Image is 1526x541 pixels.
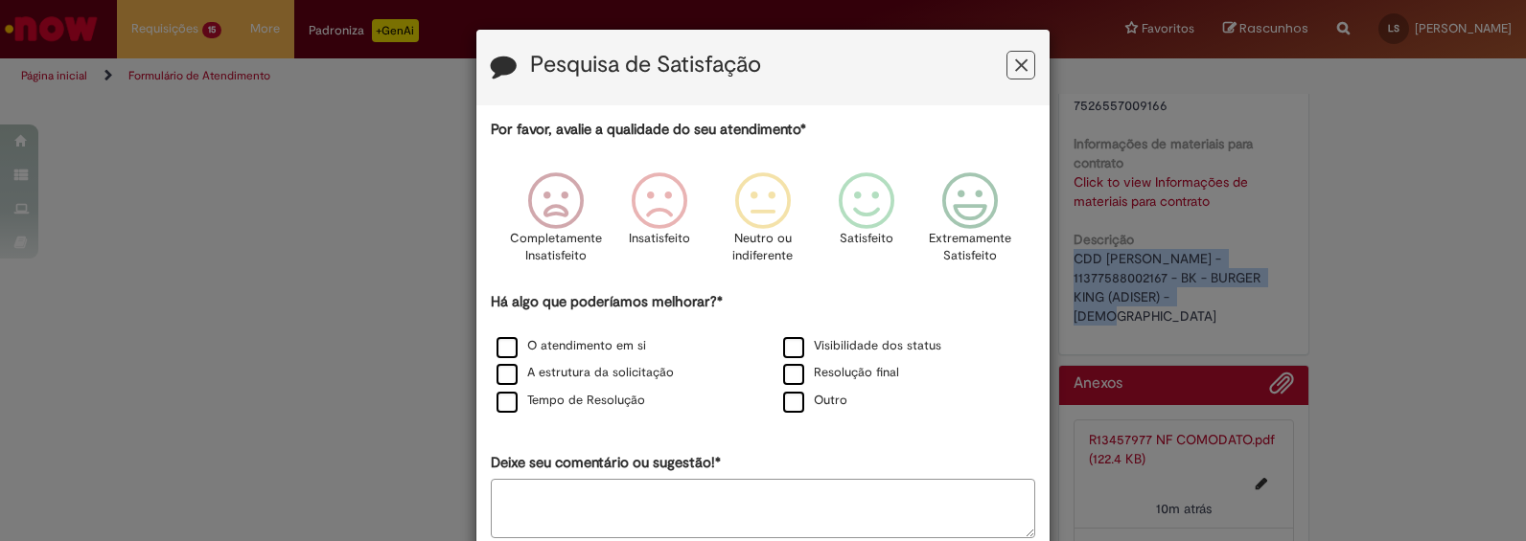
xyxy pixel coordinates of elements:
p: Satisfeito [840,230,893,248]
div: Satisfeito [818,158,915,289]
label: Pesquisa de Satisfação [530,53,761,78]
label: A estrutura da solicitação [497,364,674,382]
div: Há algo que poderíamos melhorar?* [491,292,1035,416]
p: Neutro ou indiferente [728,230,798,265]
div: Insatisfeito [611,158,708,289]
label: Deixe seu comentário ou sugestão!* [491,453,721,473]
p: Completamente Insatisfeito [510,230,602,265]
label: Outro [783,392,847,410]
div: Completamente Insatisfeito [506,158,604,289]
div: Extremamente Satisfeito [921,158,1019,289]
label: Por favor, avalie a qualidade do seu atendimento* [491,120,806,140]
label: O atendimento em si [497,337,646,355]
p: Insatisfeito [629,230,690,248]
p: Extremamente Satisfeito [929,230,1011,265]
label: Visibilidade dos status [783,337,941,355]
label: Resolução final [783,364,899,382]
label: Tempo de Resolução [497,392,645,410]
div: Neutro ou indiferente [714,158,812,289]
